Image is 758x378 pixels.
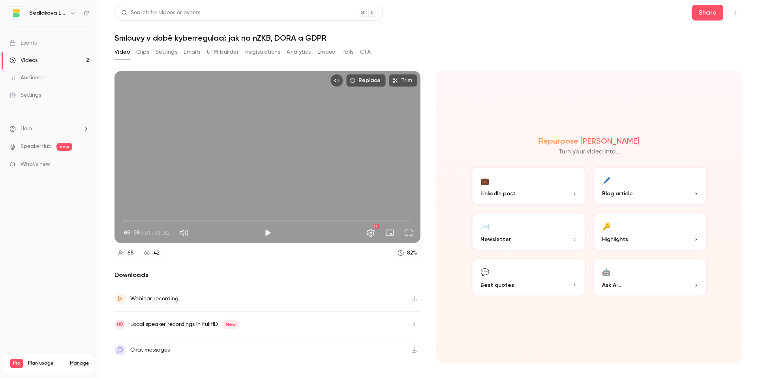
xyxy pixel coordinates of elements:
[593,166,708,206] button: 🖊️Blog article
[593,258,708,297] button: 🤖Ask Ai...
[114,33,742,43] h1: Smlouvy v době kyberregulací: jak na nZKB, DORA a GDPR
[471,212,586,251] button: ✉️Newsletter
[130,294,178,303] div: Webinar recording
[602,220,611,232] div: 🔑
[480,235,511,243] span: Newsletter
[136,46,149,58] button: Clips
[9,74,45,82] div: Audience
[124,228,170,237] div: 00:00
[130,345,170,355] div: Chat messages
[471,258,586,297] button: 💬Best quotes
[56,143,72,151] span: new
[602,266,611,278] div: 🤖
[124,228,140,237] span: 00:00
[114,248,137,258] a: 65
[70,360,89,367] a: Manage
[207,46,239,58] button: UTM builder
[394,248,420,258] a: 82%
[389,74,417,87] button: Trim
[602,189,633,198] span: Blog article
[9,125,89,133] li: help-dropdown-opener
[141,228,144,237] span: /
[21,142,52,151] a: SpeakerHub
[130,320,239,329] div: Local speaker recordings in FullHD
[602,235,628,243] span: Highlights
[373,224,379,228] div: HD
[28,360,65,367] span: Plan usage
[730,6,742,19] button: Top Bar Actions
[21,125,32,133] span: Help
[154,249,159,257] div: 42
[363,225,379,241] button: Settings
[114,46,130,58] button: Video
[382,225,398,241] button: Turn on miniplayer
[317,46,336,58] button: Embed
[480,281,514,289] span: Best quotes
[10,359,23,368] span: Pro
[121,9,200,17] div: Search for videos or events
[480,174,489,186] div: 💼
[539,136,640,146] h2: Repurpose [PERSON_NAME]
[156,46,177,58] button: Settings
[330,74,343,87] button: Embed video
[176,225,192,241] button: Mute
[141,248,163,258] a: 42
[128,249,134,257] div: 65
[260,225,276,241] button: Play
[401,225,417,241] button: Full screen
[407,249,417,257] div: 82 %
[480,220,489,232] div: ✉️
[559,147,620,157] p: Turn your video into...
[346,74,386,87] button: Replace
[9,39,37,47] div: Events
[114,270,420,280] h2: Downloads
[602,174,611,186] div: 🖊️
[9,91,41,99] div: Settings
[480,189,516,198] span: LinkedIn post
[471,166,586,206] button: 💼LinkedIn post
[593,212,708,251] button: 🔑Highlights
[342,46,354,58] button: Polls
[10,7,23,19] img: Sedlakova Legal
[602,281,621,289] span: Ask Ai...
[692,5,723,21] button: Share
[245,46,280,58] button: Registrations
[144,228,170,237] span: 01:43:52
[480,266,489,278] div: 💬
[21,160,50,168] span: What's new
[9,56,38,64] div: Videos
[184,46,200,58] button: Emails
[287,46,311,58] button: Analytics
[223,320,239,329] span: New
[29,9,66,17] h6: Sedlakova Legal
[360,46,371,58] button: CTA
